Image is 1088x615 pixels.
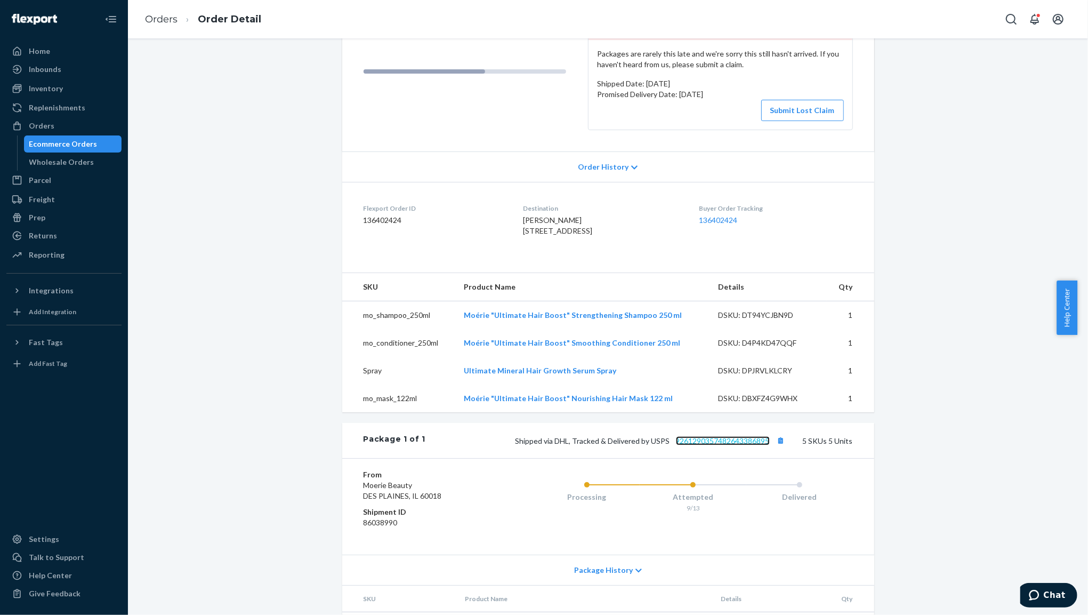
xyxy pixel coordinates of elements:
[464,338,680,347] a: Moérie "Ultimate Hair Boost" Smoothing Conditioner 250 ml
[578,162,628,172] span: Order History
[29,157,94,167] div: Wholesale Orders
[6,549,122,566] button: Talk to Support
[464,366,616,375] a: Ultimate Mineral Hair Growth Serum Spray
[342,357,456,385] td: Spray
[6,99,122,116] a: Replenishments
[718,310,818,321] div: DSKU: DT94YCJBN9D
[774,434,788,448] button: Copy tracking number
[6,43,122,60] a: Home
[640,492,746,502] div: Attempted
[746,492,853,502] div: Delivered
[29,285,74,296] div: Integrations
[364,469,491,480] dt: From
[29,64,61,75] div: Inbounds
[342,586,456,612] th: SKU
[6,191,122,208] a: Freight
[364,215,506,226] dd: 136402424
[29,139,98,149] div: Ecommerce Orders
[640,504,746,513] div: 9/13
[198,13,261,25] a: Order Detail
[6,334,122,351] button: Fast Tags
[29,534,59,545] div: Settings
[710,273,827,301] th: Details
[100,9,122,30] button: Close Navigation
[342,385,456,412] td: mo_mask_122ml
[24,154,122,171] a: Wholesale Orders
[6,585,122,602] button: Give Feedback
[6,61,122,78] a: Inbounds
[29,588,80,599] div: Give Feedback
[364,507,491,517] dt: Shipment ID
[6,303,122,321] a: Add Integration
[29,359,67,368] div: Add Fast Tag
[29,175,51,186] div: Parcel
[24,135,122,153] a: Ecommerce Orders
[29,307,76,316] div: Add Integration
[827,357,874,385] td: 1
[364,204,506,213] dt: Flexport Order ID
[464,394,673,403] a: Moérie "Ultimate Hair Boost" Nourishing Hair Mask 122 ml
[464,310,682,320] a: Moérie "Ultimate Hair Boost" Strengthening Shampoo 250 ml
[29,250,65,260] div: Reporting
[597,78,844,89] p: Shipped Date: [DATE]
[827,273,874,301] th: Qty
[534,492,640,502] div: Processing
[6,567,122,584] a: Help Center
[718,338,818,348] div: DSKU: D4P4KD47QQF
[6,355,122,372] a: Add Fast Tag
[364,481,442,500] span: Moerie Beauty DES PLAINES, IL 60018
[145,13,178,25] a: Orders
[597,49,844,70] p: Packages are rarely this late and we're sorry this still hasn't arrived. If you haven't heard fro...
[29,552,84,563] div: Talk to Support
[364,517,491,528] dd: 86038990
[827,329,874,357] td: 1
[6,282,122,299] button: Integrations
[597,89,844,100] p: Promised Delivery Date: [DATE]
[12,14,57,25] img: Flexport logo
[29,212,45,223] div: Prep
[827,385,874,412] td: 1
[699,204,852,213] dt: Buyer Order Tracking
[6,172,122,189] a: Parcel
[523,215,592,235] span: [PERSON_NAME] [STREET_ADDRESS]
[712,586,829,612] th: Details
[829,586,874,612] th: Qty
[1057,281,1077,335] button: Help Center
[29,570,72,581] div: Help Center
[29,337,63,348] div: Fast Tags
[515,436,788,445] span: Shipped via DHL, Tracked & Delivered by USPS
[29,121,54,131] div: Orders
[29,83,63,94] div: Inventory
[574,565,633,576] span: Package History
[1047,9,1069,30] button: Open account menu
[29,230,57,241] div: Returns
[342,301,456,329] td: mo_shampoo_250ml
[364,434,426,448] div: Package 1 of 1
[6,117,122,134] a: Orders
[1020,583,1077,610] iframe: Opens a widget where you can chat to one of our agents
[827,301,874,329] td: 1
[718,393,818,404] div: DSKU: DBXFZ4G9WHX
[6,209,122,226] a: Prep
[6,246,122,263] a: Reporting
[342,329,456,357] td: mo_conditioner_250ml
[6,531,122,548] a: Settings
[136,4,270,35] ol: breadcrumbs
[676,436,770,445] a: 9261290357482643386895
[1001,9,1022,30] button: Open Search Box
[761,100,844,121] button: Submit Lost Claim
[718,365,818,376] div: DSKU: DPJRVLKLCRY
[29,194,55,205] div: Freight
[699,215,737,225] a: 136402424
[523,204,682,213] dt: Destination
[342,273,456,301] th: SKU
[29,46,50,57] div: Home
[1024,9,1045,30] button: Open notifications
[425,434,852,448] div: 5 SKUs 5 Units
[6,227,122,244] a: Returns
[6,80,122,97] a: Inventory
[29,102,85,113] div: Replenishments
[455,273,710,301] th: Product Name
